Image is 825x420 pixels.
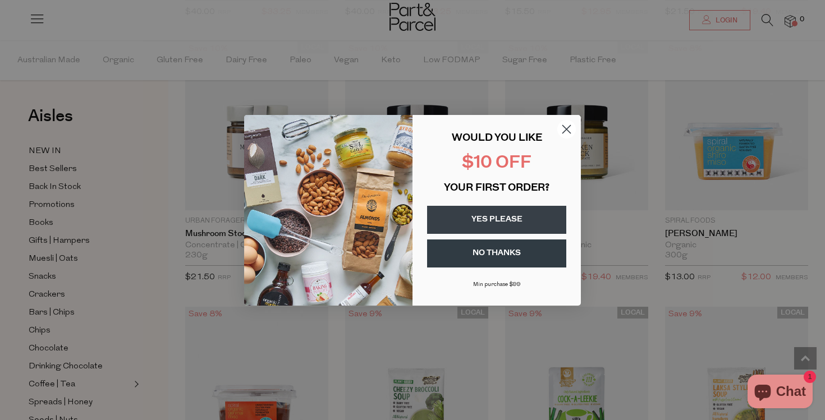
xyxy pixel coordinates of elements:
[557,119,576,139] button: Close dialog
[427,206,566,234] button: YES PLEASE
[427,239,566,267] button: NO THANKS
[244,115,412,306] img: 43fba0fb-7538-40bc-babb-ffb1a4d097bc.jpeg
[473,281,521,288] span: Min purchase $99
[444,183,549,193] span: YOUR FIRST ORDER?
[452,133,542,144] span: WOULD YOU LIKE
[744,375,816,411] inbox-online-store-chat: Shopify online store chat
[462,155,531,172] span: $10 OFF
